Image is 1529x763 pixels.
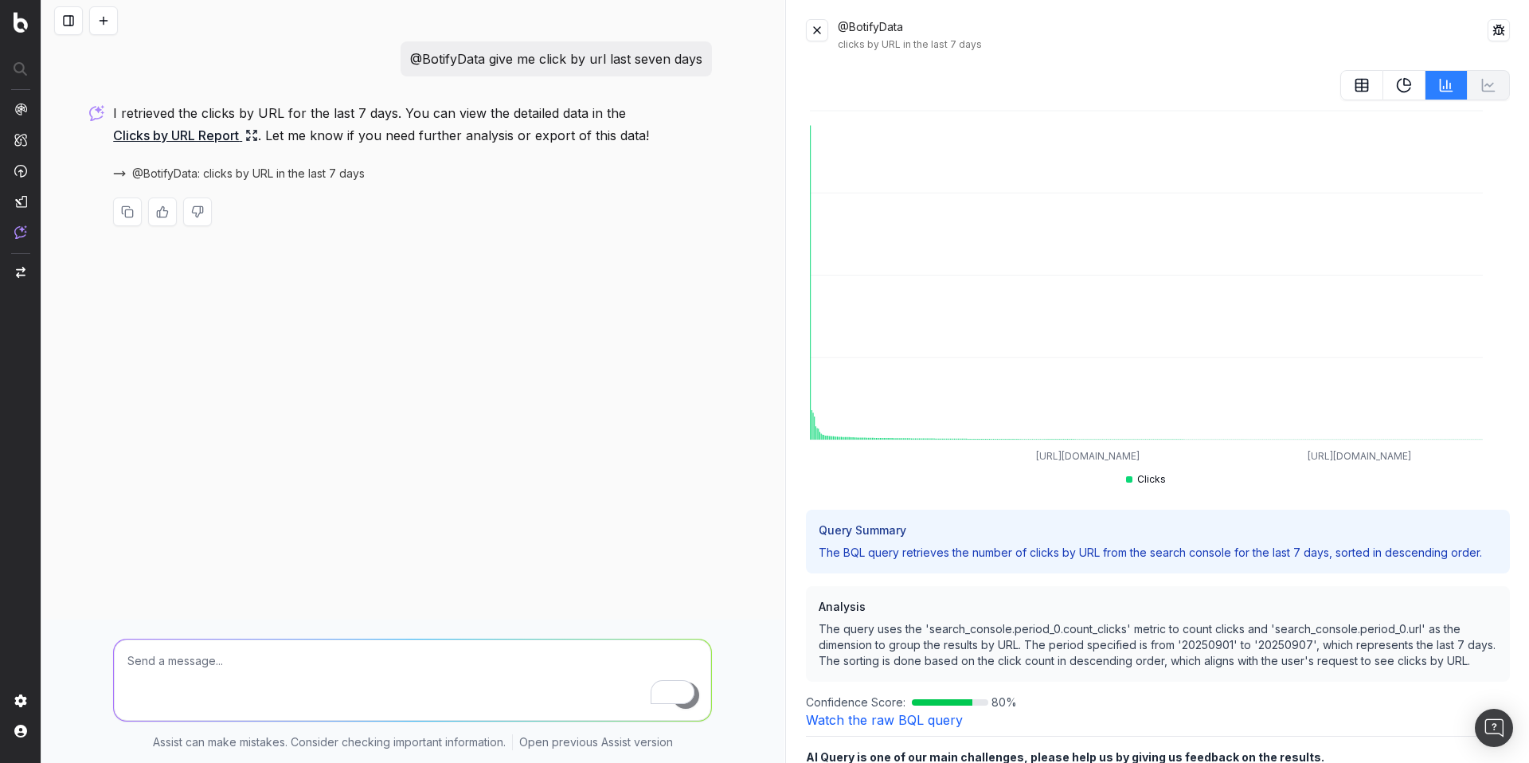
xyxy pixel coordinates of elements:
[132,166,365,182] span: @BotifyData: clicks by URL in the last 7 days
[838,19,1488,51] div: @BotifyData
[89,105,104,121] img: Botify assist logo
[1468,70,1510,100] button: Not available for current data
[14,695,27,707] img: Setting
[519,734,673,750] a: Open previous Assist version
[1137,473,1166,486] span: Clicks
[14,12,28,33] img: Botify logo
[16,267,25,278] img: Switch project
[113,102,712,147] p: I retrieved the clicks by URL for the last 7 days. You can view the detailed data in the . Let me...
[113,166,384,182] button: @BotifyData: clicks by URL in the last 7 days
[14,103,27,115] img: Analytics
[991,695,1017,710] span: 80 %
[1035,450,1139,462] tspan: [URL][DOMAIN_NAME]
[1308,450,1411,462] tspan: [URL][DOMAIN_NAME]
[14,133,27,147] img: Intelligence
[14,225,27,239] img: Assist
[1383,70,1425,100] button: PieChart
[1475,709,1513,747] div: Open Intercom Messenger
[806,695,905,710] span: Confidence Score:
[14,164,27,178] img: Activation
[153,734,506,750] p: Assist can make mistakes. Consider checking important information.
[819,522,1498,538] h3: Query Summary
[410,48,702,70] p: @BotifyData give me click by url last seven days
[819,545,1498,561] p: The BQL query retrieves the number of clicks by URL from the search console for the last 7 days, ...
[14,725,27,738] img: My account
[819,599,1498,615] h3: Analysis
[14,195,27,208] img: Studio
[1425,70,1468,100] button: BarChart
[819,621,1498,669] p: The query uses the 'search_console.period_0.count_clicks' metric to count clicks and 'search_cons...
[113,124,258,147] a: Clicks by URL Report
[806,712,963,728] a: Watch the raw BQL query
[838,38,1488,51] div: clicks by URL in the last 7 days
[1340,70,1383,100] button: table
[114,640,711,721] textarea: To enrich screen reader interactions, please activate Accessibility in Grammarly extension settings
